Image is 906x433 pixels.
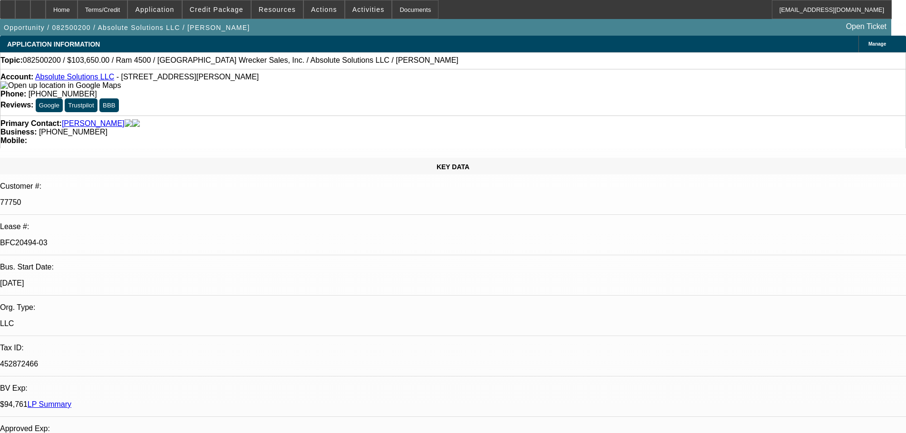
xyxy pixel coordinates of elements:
[0,119,62,128] strong: Primary Contact:
[437,163,469,171] span: KEY DATA
[65,98,97,112] button: Trustpilot
[36,98,63,112] button: Google
[28,400,71,408] a: LP Summary
[311,6,337,13] span: Actions
[125,119,132,128] img: facebook-icon.png
[868,41,886,47] span: Manage
[259,6,296,13] span: Resources
[135,6,174,13] span: Application
[0,56,23,65] strong: Topic:
[62,119,125,128] a: [PERSON_NAME]
[190,6,244,13] span: Credit Package
[0,136,27,144] strong: Mobile:
[39,128,107,136] span: [PHONE_NUMBER]
[345,0,392,19] button: Activities
[0,101,33,109] strong: Reviews:
[304,0,344,19] button: Actions
[117,73,259,81] span: - [STREET_ADDRESS][PERSON_NAME]
[0,81,121,90] img: Open up location in Google Maps
[128,0,181,19] button: Application
[0,73,33,81] strong: Account:
[4,24,250,31] span: Opportunity / 082500200 / Absolute Solutions LLC / [PERSON_NAME]
[0,81,121,89] a: View Google Maps
[7,40,100,48] span: APPLICATION INFORMATION
[0,128,37,136] strong: Business:
[29,90,97,98] span: [PHONE_NUMBER]
[842,19,890,35] a: Open Ticket
[35,73,114,81] a: Absolute Solutions LLC
[23,56,458,65] span: 082500200 / $103,650.00 / Ram 4500 / [GEOGRAPHIC_DATA] Wrecker Sales, Inc. / Absolute Solutions L...
[99,98,119,112] button: BBB
[252,0,303,19] button: Resources
[132,119,140,128] img: linkedin-icon.png
[0,90,26,98] strong: Phone:
[352,6,385,13] span: Activities
[183,0,251,19] button: Credit Package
